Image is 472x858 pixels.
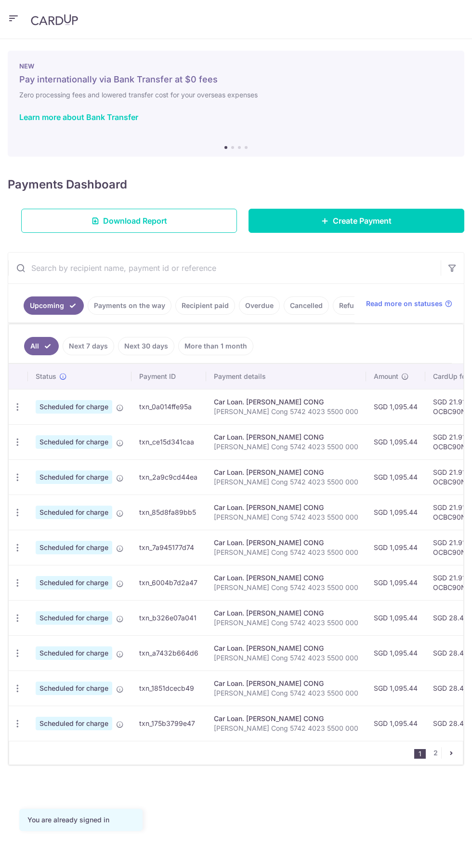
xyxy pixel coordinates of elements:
span: Download Report [103,215,167,227]
td: SGD 1,095.44 [366,389,425,424]
a: All [24,337,59,355]
span: Scheduled for charge [36,435,112,449]
p: [PERSON_NAME] Cong 5742 4023 5500 000 [214,724,358,733]
td: SGD 1,095.44 [366,565,425,600]
th: Payment details [206,364,366,389]
p: [PERSON_NAME] Cong 5742 4023 5500 000 [214,583,358,592]
a: Overdue [239,296,280,315]
span: Scheduled for charge [36,506,112,519]
div: Car Loan. [PERSON_NAME] CONG [214,468,358,477]
td: SGD 1,095.44 [366,530,425,565]
p: [PERSON_NAME] Cong 5742 4023 5500 000 [214,477,358,487]
td: txn_a7432b664d6 [131,635,206,670]
td: txn_2a9c9cd44ea [131,459,206,495]
th: Payment ID [131,364,206,389]
li: 1 [414,749,426,759]
a: Upcoming [24,296,84,315]
td: txn_175b3799e47 [131,706,206,741]
p: [PERSON_NAME] Cong 5742 4023 5500 000 [214,442,358,452]
h6: Zero processing fees and lowered transfer cost for your overseas expenses [19,89,453,101]
p: [PERSON_NAME] Cong 5742 4023 5500 000 [214,688,358,698]
div: Car Loan. [PERSON_NAME] CONG [214,608,358,618]
h4: Payments Dashboard [8,176,127,193]
span: Scheduled for charge [36,717,112,730]
p: [PERSON_NAME] Cong 5742 4023 5500 000 [214,548,358,557]
a: Learn more about Bank Transfer [19,112,138,122]
td: txn_85d8fa89bb5 [131,495,206,530]
span: Scheduled for charge [36,611,112,625]
td: txn_7a945177d74 [131,530,206,565]
td: SGD 1,095.44 [366,670,425,706]
span: Scheduled for charge [36,541,112,554]
a: 2 [430,747,441,759]
span: CardUp fee [433,372,470,381]
span: Scheduled for charge [36,646,112,660]
span: Status [36,372,56,381]
td: txn_1851dcecb49 [131,670,206,706]
a: Create Payment [249,209,464,233]
a: Next 30 days [118,337,174,355]
input: Search by recipient name, payment id or reference [8,253,441,283]
div: Car Loan. [PERSON_NAME] CONG [214,397,358,407]
a: Cancelled [284,296,329,315]
div: Car Loan. [PERSON_NAME] CONG [214,503,358,512]
td: txn_0a014ffe95a [131,389,206,424]
img: CardUp [31,14,78,26]
a: Read more on statuses [366,299,452,308]
td: SGD 1,095.44 [366,459,425,495]
div: Car Loan. [PERSON_NAME] CONG [214,643,358,653]
p: [PERSON_NAME] Cong 5742 4023 5500 000 [214,512,358,522]
td: SGD 1,095.44 [366,600,425,635]
span: Scheduled for charge [36,470,112,484]
td: SGD 1,095.44 [366,706,425,741]
p: [PERSON_NAME] Cong 5742 4023 5500 000 [214,407,358,416]
a: More than 1 month [178,337,253,355]
span: Scheduled for charge [36,576,112,590]
div: You are already signed in [27,815,134,825]
a: Payments on the way [88,296,171,315]
td: SGD 1,095.44 [366,635,425,670]
div: Car Loan. [PERSON_NAME] CONG [214,573,358,583]
h5: Pay internationally via Bank Transfer at $0 fees [19,74,453,85]
span: Read more on statuses [366,299,443,308]
span: Create Payment [333,215,392,227]
div: Car Loan. [PERSON_NAME] CONG [214,538,358,548]
a: Recipient paid [175,296,235,315]
p: [PERSON_NAME] Cong 5742 4023 5500 000 [214,618,358,628]
div: Car Loan. [PERSON_NAME] CONG [214,714,358,724]
td: txn_6004b7d2a47 [131,565,206,600]
span: Scheduled for charge [36,682,112,695]
td: SGD 1,095.44 [366,424,425,459]
span: Amount [374,372,398,381]
td: txn_b326e07a041 [131,600,206,635]
a: Download Report [21,209,237,233]
a: Refunds [333,296,373,315]
p: [PERSON_NAME] Cong 5742 4023 5500 000 [214,653,358,663]
nav: pager [414,741,463,764]
div: Car Loan. [PERSON_NAME] CONG [214,432,358,442]
div: Car Loan. [PERSON_NAME] CONG [214,679,358,688]
p: NEW [19,62,453,70]
td: SGD 1,095.44 [366,495,425,530]
span: Scheduled for charge [36,400,112,414]
td: txn_ce15d341caa [131,424,206,459]
a: Next 7 days [63,337,114,355]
